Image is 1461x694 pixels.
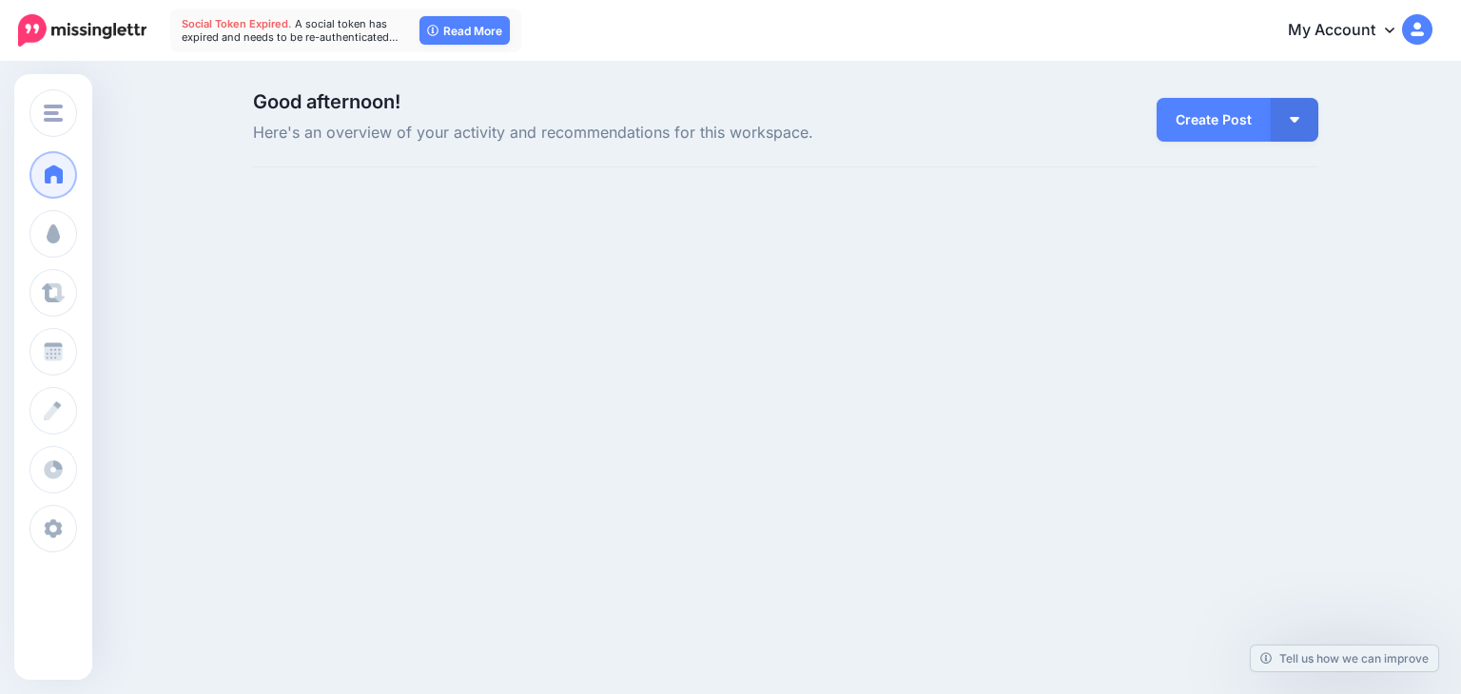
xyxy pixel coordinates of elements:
[182,17,399,44] span: A social token has expired and needs to be re-authenticated…
[1269,8,1432,54] a: My Account
[1251,646,1438,671] a: Tell us how we can improve
[1290,117,1299,123] img: arrow-down-white.png
[253,90,400,113] span: Good afternoon!
[1157,98,1271,142] a: Create Post
[18,14,146,47] img: Missinglettr
[182,17,292,30] span: Social Token Expired.
[44,105,63,122] img: menu.png
[253,121,954,145] span: Here's an overview of your activity and recommendations for this workspace.
[419,16,510,45] a: Read More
